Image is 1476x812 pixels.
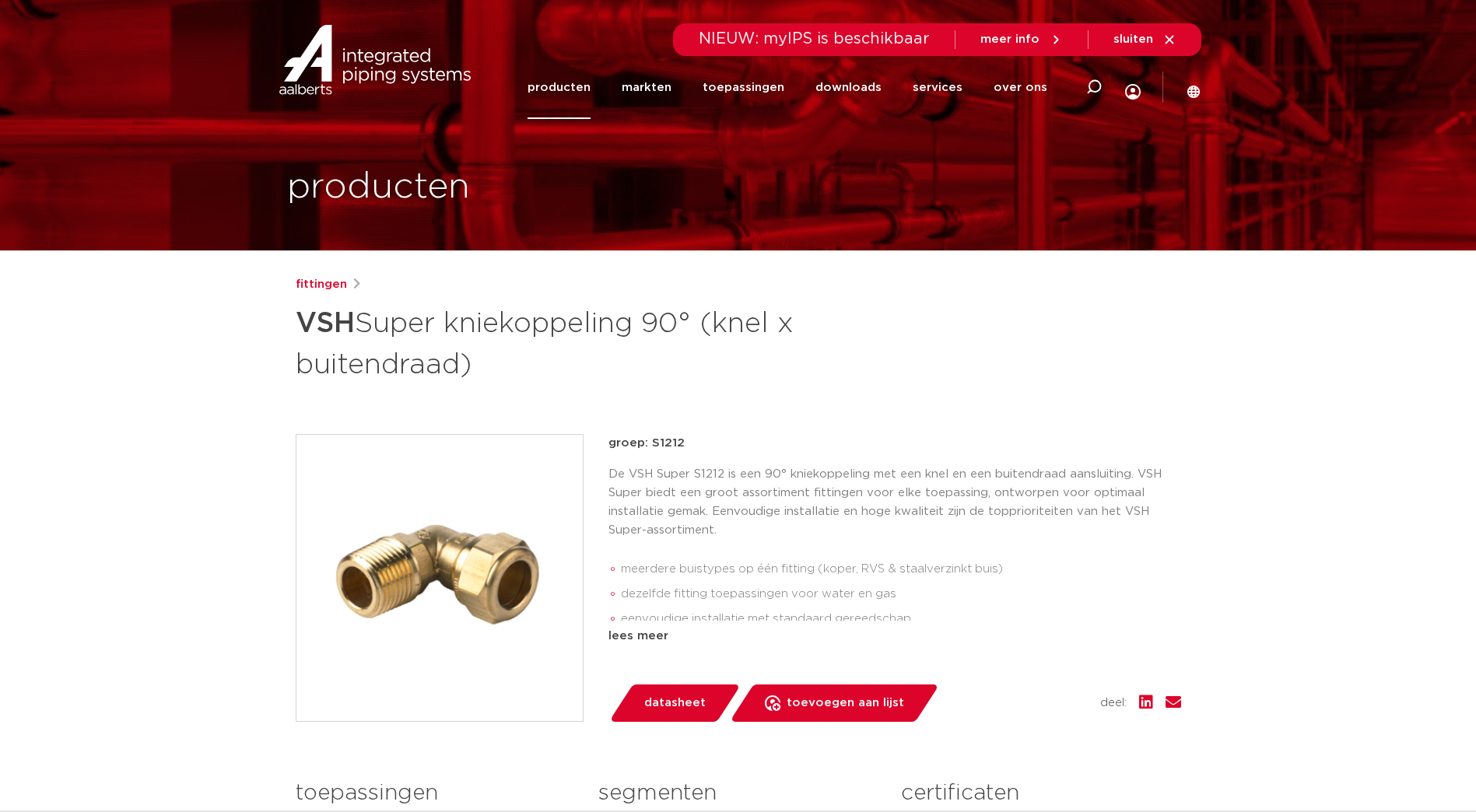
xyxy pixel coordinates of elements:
a: fittingen [296,275,347,294]
a: services [913,56,962,119]
li: meerdere buistypes op één fitting (koper, RVS & staalverzinkt buis) [621,557,1181,582]
a: over ons [994,56,1047,119]
strong: VSH [296,310,355,338]
h1: Super kniekoppeling 90° (knel x buitendraad) [296,300,880,384]
span: NIEUW: myIPS is beschikbaar [699,31,930,47]
a: meer info [980,33,1063,47]
img: Product Image for VSH Super kniekoppeling 90° (knel x buitendraad) [296,435,583,721]
div: lees meer [608,627,1181,646]
span: sluiten [1113,33,1153,45]
li: eenvoudige installatie met standaard gereedschap [621,607,1181,632]
h1: producten [287,163,470,212]
a: markten [622,56,671,119]
h3: toepassingen [296,778,575,809]
a: sluiten [1113,33,1176,47]
span: deel: [1100,694,1127,712]
span: meer info [980,33,1040,45]
div: my IPS [1125,51,1141,124]
p: De VSH Super S1212 is een 90° kniekoppeling met een knel en een buitendraad aansluiting. VSH Supe... [608,465,1181,540]
a: downloads [815,56,882,119]
span: toevoegen aan lijst [787,691,904,716]
a: producten [528,56,591,119]
li: dezelfde fitting toepassingen voor water en gas [621,582,1181,607]
a: toepassingen [703,56,784,119]
h3: segmenten [598,778,878,809]
a: datasheet [608,684,741,722]
h3: certificaten [901,778,1180,809]
nav: Menu [528,56,1047,119]
span: datasheet [644,691,706,716]
p: groep: S1212 [608,434,1181,453]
